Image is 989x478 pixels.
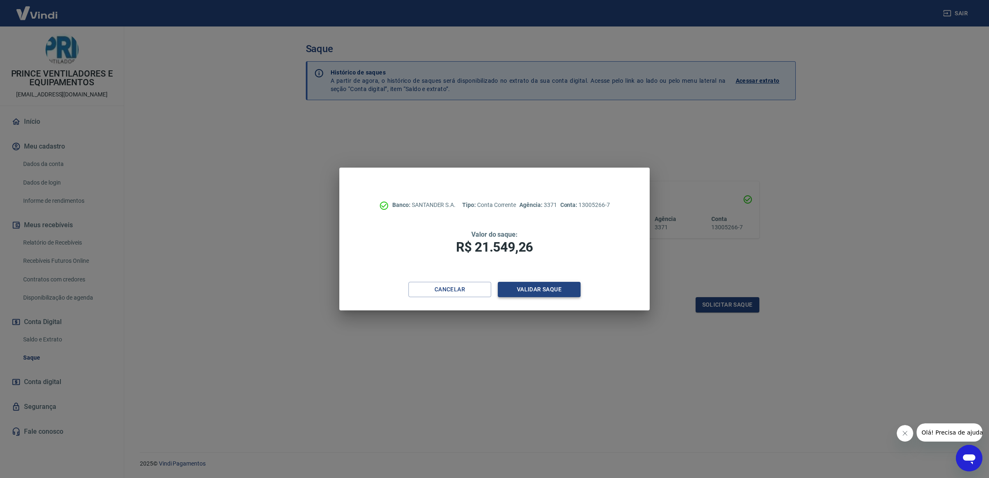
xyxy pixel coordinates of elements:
span: Olá! Precisa de ajuda? [5,6,70,12]
p: Conta Corrente [462,201,516,209]
span: Tipo: [462,202,477,208]
span: Conta: [560,202,579,208]
button: Cancelar [408,282,491,297]
p: 3371 [519,201,557,209]
span: Agência: [519,202,544,208]
iframe: Mensagem da empresa [917,423,982,442]
iframe: Botão para abrir a janela de mensagens [956,445,982,471]
iframe: Fechar mensagem [897,425,913,442]
p: SANTANDER S.A. [392,201,456,209]
span: Valor do saque: [471,231,518,238]
button: Validar saque [498,282,581,297]
span: R$ 21.549,26 [456,239,533,255]
p: 13005266-7 [560,201,610,209]
span: Banco: [392,202,412,208]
